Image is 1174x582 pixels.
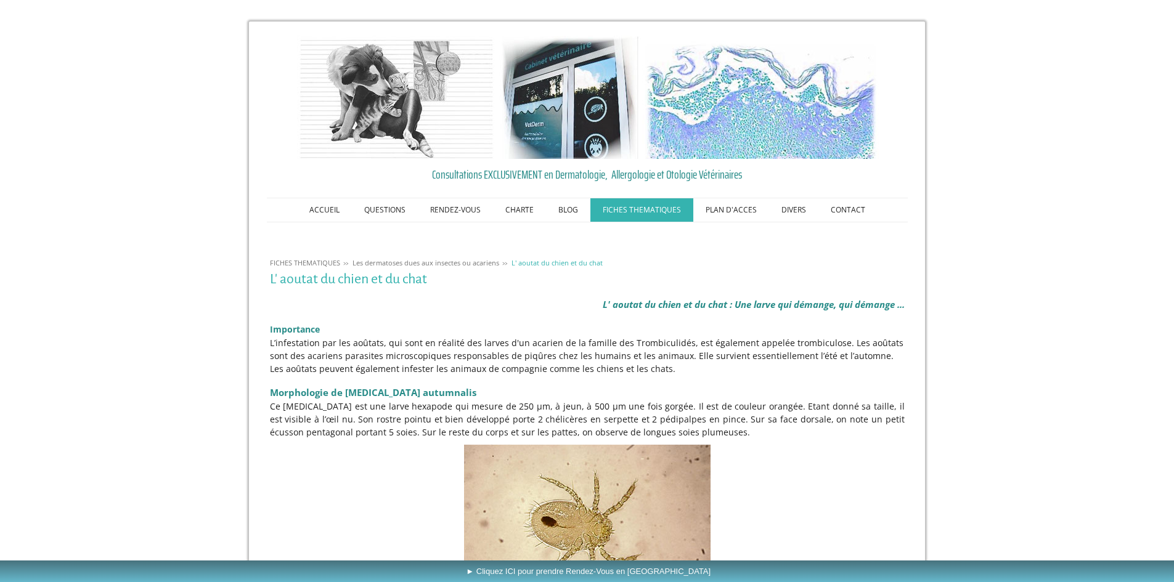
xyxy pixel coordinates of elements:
[270,400,905,438] span: Ce [MEDICAL_DATA] est une larve hexapode qui mesure de 250 µm, à jeun, à 500 µm une fois gorgée. ...
[769,198,818,222] a: DIVERS
[297,198,352,222] a: ACCUEIL
[493,198,546,222] a: CHARTE
[818,198,878,222] a: CONTACT
[508,258,606,267] a: L' aoutat du chien et du chat
[603,298,905,310] em: L' aoutat du chien et du chat : Une larve qui démange, qui démange ...
[270,272,905,287] h1: L' aoutat du chien et du chat
[590,198,693,222] a: FICHES THEMATIQUES
[693,198,769,222] a: PLAN D'ACCES
[466,567,711,576] span: ► Cliquez ICI pour prendre Rendez-Vous en [GEOGRAPHIC_DATA]
[270,386,328,398] span: Morphologie
[270,258,340,267] span: FICHES THEMATIQUES
[267,258,343,267] a: FICHES THEMATIQUES
[270,323,320,335] span: Importance
[512,258,603,267] span: L' aoutat du chien et du chat
[331,386,476,398] span: de [MEDICAL_DATA] autumnalis
[270,165,905,184] a: Consultations EXCLUSIVEMENT en Dermatologie, Allergologie et Otologie Vétérinaires
[349,258,502,267] a: Les dermatoses dues aux insectes ou acariens
[546,198,590,222] a: BLOG
[352,198,418,222] a: QUESTIONS
[418,198,493,222] a: RENDEZ-VOUS
[353,258,499,267] span: Les dermatoses dues aux insectes ou acariens
[270,336,905,375] p: L’infestation par les aoûtats, qui sont en réalité des larves d'un acarien de la famille des Trom...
